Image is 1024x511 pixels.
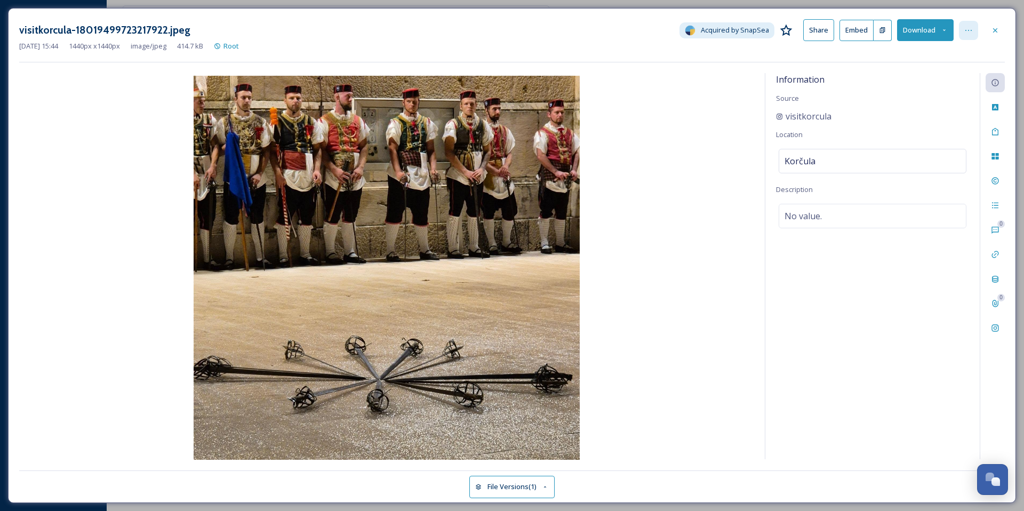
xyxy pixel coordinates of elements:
[469,476,555,498] button: File Versions(1)
[785,155,815,167] span: Korčula
[776,74,825,85] span: Information
[977,464,1008,495] button: Open Chat
[19,76,754,462] img: visitkorcula-18019499723217922.jpeg
[19,22,190,38] h3: visitkorcula-18019499723217922.jpeg
[776,93,799,103] span: Source
[776,130,803,139] span: Location
[897,19,954,41] button: Download
[997,220,1005,228] div: 0
[839,20,874,41] button: Embed
[997,294,1005,301] div: 0
[803,19,834,41] button: Share
[223,41,239,51] span: Root
[786,110,831,123] span: visitkorcula
[776,110,831,123] a: visitkorcula
[177,41,203,51] span: 414.7 kB
[785,210,822,222] span: No value.
[69,41,120,51] span: 1440 px x 1440 px
[701,25,769,35] span: Acquired by SnapSea
[685,25,695,36] img: snapsea-logo.png
[19,41,58,51] span: [DATE] 15:44
[131,41,166,51] span: image/jpeg
[776,185,813,194] span: Description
